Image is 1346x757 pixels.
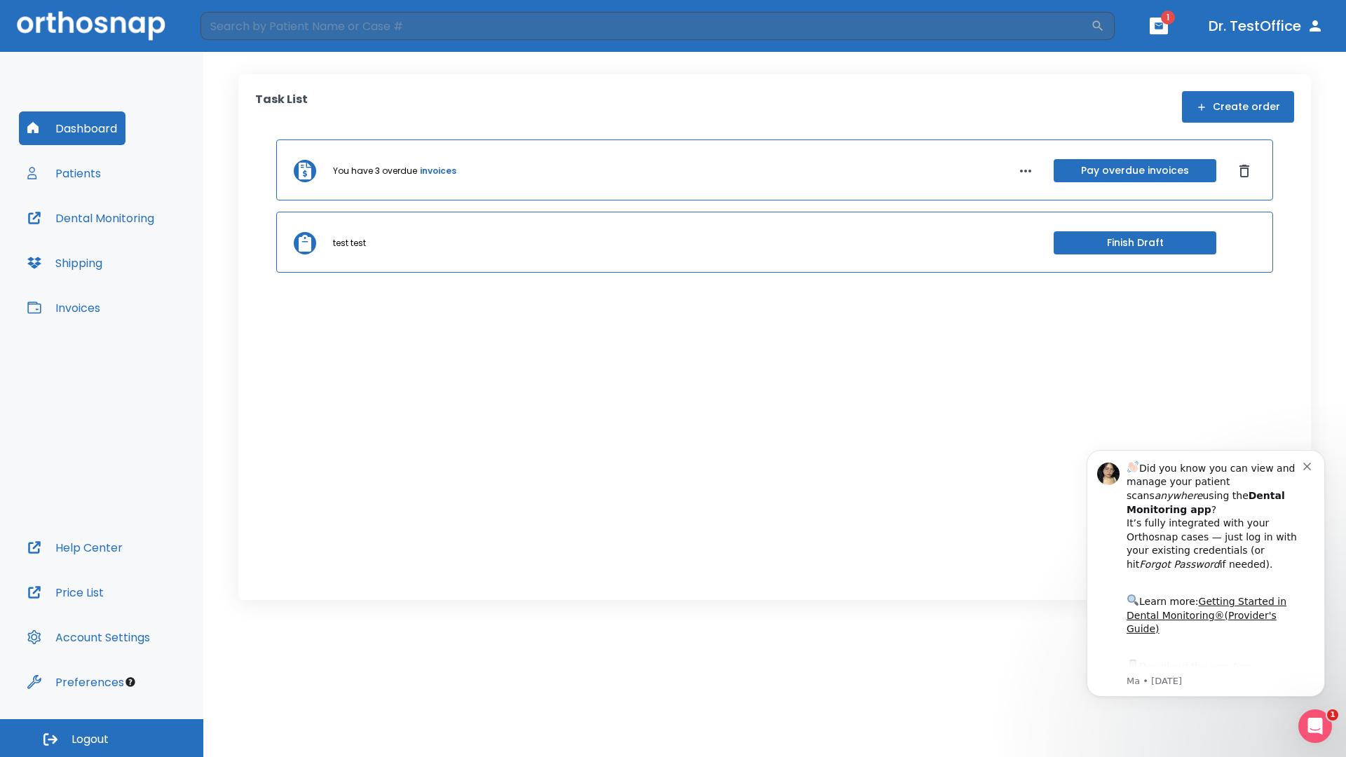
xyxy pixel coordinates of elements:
[1233,160,1256,182] button: Dismiss
[420,165,456,177] a: invoices
[19,201,163,235] button: Dental Monitoring
[19,531,131,564] button: Help Center
[17,11,165,40] img: Orthosnap
[333,165,417,177] p: You have 3 overdue
[1327,709,1338,721] span: 1
[61,232,186,257] a: App Store
[19,246,111,280] button: Shipping
[19,620,158,654] button: Account Settings
[61,229,238,300] div: Download the app: | ​ Let us know if you need help getting started!
[19,156,109,190] button: Patients
[1203,13,1329,39] button: Dr. TestOffice
[19,291,109,325] button: Invoices
[255,91,308,123] p: Task List
[1054,231,1216,254] button: Finish Draft
[1298,709,1332,743] iframe: Intercom live chat
[200,12,1091,40] input: Search by Patient Name or Case #
[1161,11,1175,25] span: 1
[1182,91,1294,123] button: Create order
[19,575,112,609] button: Price List
[333,237,366,250] p: test test
[1054,159,1216,182] button: Pay overdue invoices
[61,246,238,259] p: Message from Ma, sent 2w ago
[124,676,137,688] div: Tooltip anchor
[72,732,109,747] span: Logout
[19,111,125,145] button: Dashboard
[1066,429,1346,719] iframe: Intercom notifications message
[19,665,132,699] button: Preferences
[238,30,249,41] button: Dismiss notification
